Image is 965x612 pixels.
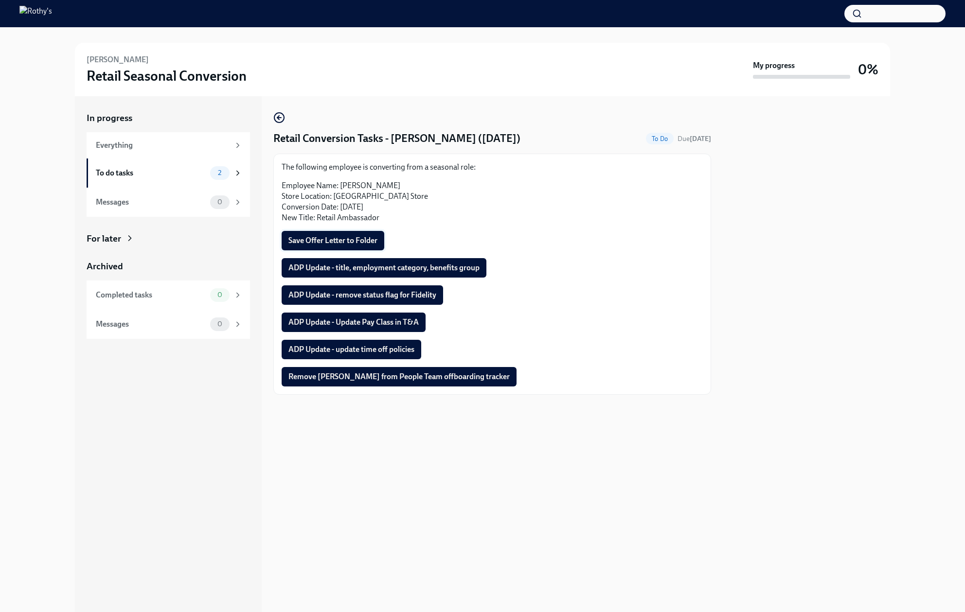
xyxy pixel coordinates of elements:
[282,231,384,250] button: Save Offer Letter to Folder
[96,140,230,151] div: Everything
[87,132,250,158] a: Everything
[288,372,510,382] span: Remove [PERSON_NAME] from People Team offboarding tracker
[212,320,228,328] span: 0
[87,310,250,339] a: Messages0
[282,285,443,305] button: ADP Update - remove status flag for Fidelity
[282,180,703,223] p: Employee Name: [PERSON_NAME] Store Location: [GEOGRAPHIC_DATA] Store Conversion Date: [DATE] New ...
[212,291,228,298] span: 0
[96,319,206,330] div: Messages
[87,232,121,245] div: For later
[87,54,149,65] h6: [PERSON_NAME]
[87,280,250,310] a: Completed tasks0
[690,135,711,143] strong: [DATE]
[858,61,878,78] h3: 0%
[212,169,227,176] span: 2
[282,367,517,386] button: Remove [PERSON_NAME] from People Team offboarding tracker
[288,317,419,327] span: ADP Update - Update Pay Class in T&A
[288,263,480,273] span: ADP Update - title, employment category, benefits group
[288,345,414,354] span: ADP Update - update time off policies
[273,131,520,146] h4: Retail Conversion Tasks - [PERSON_NAME] ([DATE])
[96,197,206,208] div: Messages
[282,340,421,359] button: ADP Update - update time off policies
[19,6,52,21] img: Rothy's
[96,168,206,178] div: To do tasks
[678,135,711,143] span: Due
[87,188,250,217] a: Messages0
[87,158,250,188] a: To do tasks2
[87,67,247,85] h3: Retail Seasonal Conversion
[87,112,250,124] a: In progress
[678,134,711,143] span: September 8th, 2025 09:00
[288,290,436,300] span: ADP Update - remove status flag for Fidelity
[288,236,377,245] span: Save Offer Letter to Folder
[282,162,703,173] p: The following employee is converting from a seasonal role:
[96,290,206,300] div: Completed tasks
[282,313,426,332] button: ADP Update - Update Pay Class in T&A
[646,135,674,142] span: To Do
[282,258,486,278] button: ADP Update - title, employment category, benefits group
[753,60,795,71] strong: My progress
[87,260,250,273] a: Archived
[87,232,250,245] a: For later
[212,198,228,206] span: 0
